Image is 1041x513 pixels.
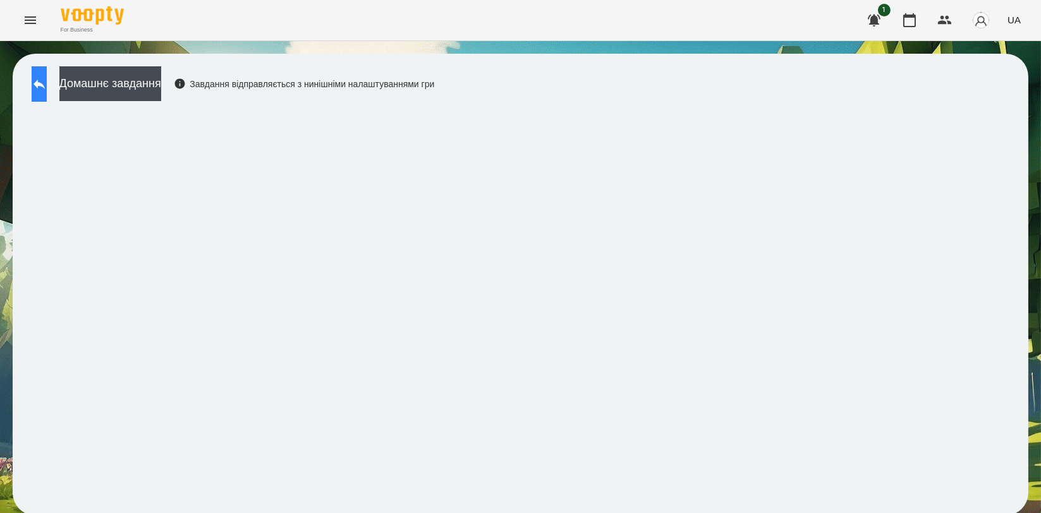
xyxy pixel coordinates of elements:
[972,11,990,29] img: avatar_s.png
[61,6,124,25] img: Voopty Logo
[1008,13,1021,27] span: UA
[15,5,46,35] button: Menu
[61,26,124,34] span: For Business
[878,4,891,16] span: 1
[59,66,161,101] button: Домашнє завдання
[174,78,435,90] div: Завдання відправляється з нинішніми налаштуваннями гри
[1002,8,1026,32] button: UA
